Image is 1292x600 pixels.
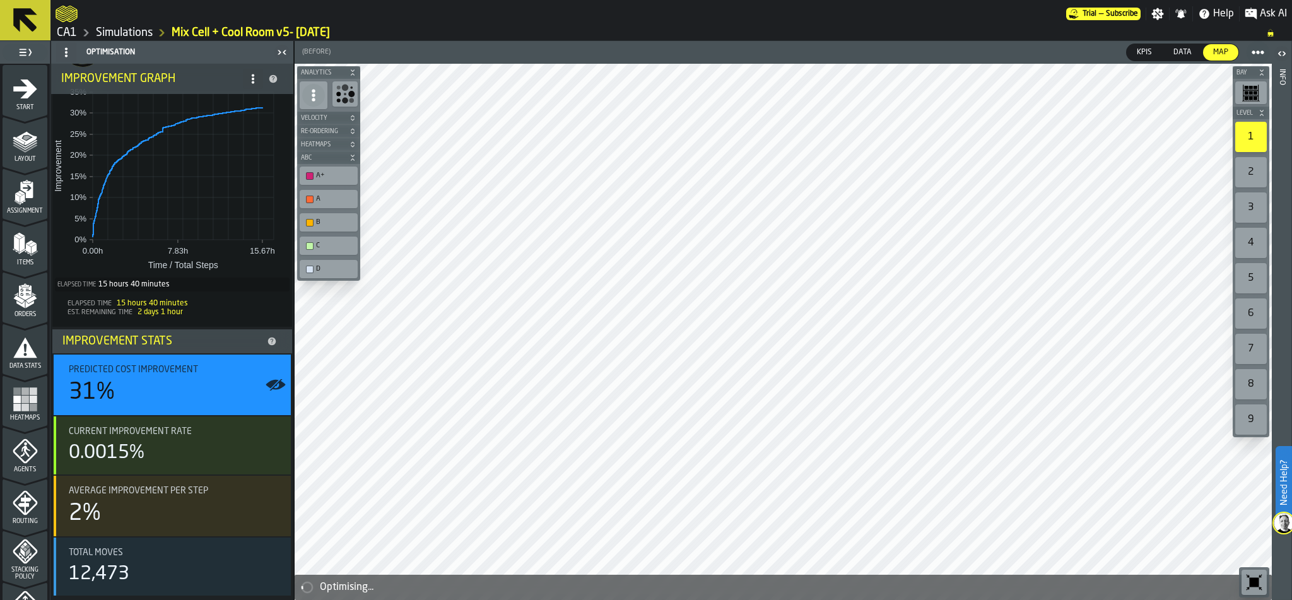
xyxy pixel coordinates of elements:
div: button-toolbar-undefined [297,164,360,187]
span: Agents [3,466,47,473]
span: Heatmaps [298,141,346,148]
button: button- [297,66,360,79]
div: button-toolbar-undefined [297,211,360,234]
span: Data [1168,47,1197,58]
div: 1 [1235,122,1267,152]
li: menu Assignment [3,168,47,219]
span: Ask AI [1260,6,1287,21]
div: A+ [302,169,355,182]
text: 7.83h [168,246,189,256]
button: button- [297,125,360,138]
span: Start [3,104,47,111]
div: button-toolbar-undefined [1233,225,1269,261]
div: button-toolbar-undefined [1233,155,1269,190]
div: thumb [1163,44,1202,61]
div: Total time elapsed since optimization started [55,278,290,291]
div: A [302,192,355,206]
label: button-toggle-Notifications [1170,8,1192,20]
div: button-toolbar-undefined [1233,402,1269,437]
text: 0.00h [83,246,103,256]
button: button- [1233,66,1269,79]
div: 8 [1235,369,1267,399]
text: 10% [70,193,86,203]
div: Optimising... [320,580,1267,595]
span: 2 days 1 hour [138,309,183,316]
span: Stacking Policy [3,567,47,580]
div: thumb [1127,44,1162,61]
span: Velocity [298,115,346,122]
div: Title [69,426,281,437]
div: alert-Optimising... [295,575,1272,600]
text: Improvement [53,140,63,192]
label: button-toggle-Show on Map [266,355,286,415]
div: 9 [1235,404,1267,435]
nav: Breadcrumb [56,25,1287,40]
a: link-to-/wh/i/76e2a128-1b54-4d66-80d4-05ae4c277723 [96,26,153,40]
div: 2% [69,501,101,526]
span: Orders [3,311,47,318]
div: A+ [316,172,354,180]
span: Routing [3,518,47,525]
label: button-switch-multi-Data [1163,44,1202,61]
li: menu Stacking Policy [3,531,47,581]
label: button-toggle-Open [1273,44,1291,66]
div: 15 hours 40 minutes [98,280,170,289]
span: (Before) [302,48,331,56]
div: button-toolbar-undefined [297,187,360,211]
div: 5 [1235,263,1267,293]
div: 2 [1235,157,1267,187]
button: button- [297,151,360,164]
svg: Show Congestion [335,84,355,104]
span: Data Stats [3,363,47,370]
div: button-toolbar-undefined [1239,567,1269,597]
li: menu Data Stats [3,324,47,374]
div: button-toolbar-undefined [1233,190,1269,225]
label: button-toggle-Toggle Full Menu [3,44,47,61]
li: menu Layout [3,117,47,167]
div: 3 [1235,192,1267,223]
a: link-to-/wh/i/76e2a128-1b54-4d66-80d4-05ae4c277723/simulations/c38f314d-0e71-4aac-b74d-bb28aa3e7256 [172,26,330,40]
text: Time / Total Steps [148,260,218,270]
div: thumb [1203,44,1238,61]
a: link-to-/wh/i/76e2a128-1b54-4d66-80d4-05ae4c277723/pricing/ [1066,8,1141,20]
span: Items [3,259,47,266]
label: Need Help? [1277,447,1291,518]
div: button-toolbar-undefined [1233,119,1269,155]
span: Total Moves [69,548,123,558]
span: Subscribe [1106,9,1138,18]
div: button-toolbar-undefined [1233,261,1269,296]
div: stat-Current Improvement Rate [54,416,291,474]
span: Assignment [3,208,47,215]
span: — [1099,9,1103,18]
text: 5% [74,215,86,224]
div: Improvement Stats [62,334,262,348]
div: 7 [1235,334,1267,364]
button: button- [297,138,360,151]
div: 0.0015% [69,442,144,464]
span: Level [1234,110,1255,117]
text: 15.67h [250,246,275,256]
div: Title [69,548,281,558]
div: Title [69,486,281,496]
span: Average Improvement Per Step [69,486,208,496]
header: Info [1272,41,1291,600]
li: menu Routing [3,479,47,529]
div: stat-Average Improvement Per Step [54,476,291,536]
div: Info [1277,66,1286,597]
span: Map [1208,47,1233,58]
div: D [302,262,355,276]
a: logo-header [56,3,78,25]
span: Optimisation [86,48,135,57]
span: ABC [298,155,346,162]
div: Menu Subscription [1066,8,1141,20]
div: button-toolbar-undefined [330,79,360,112]
span: Re-Ordering [298,128,346,135]
label: Elapsed Time [57,281,96,288]
label: button-toggle-Ask AI [1240,6,1292,21]
label: button-switch-multi-KPIs [1126,44,1163,61]
span: Current Improvement Rate [69,426,192,437]
li: menu Heatmaps [3,375,47,426]
div: A [316,195,354,203]
span: Help [1213,6,1234,21]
